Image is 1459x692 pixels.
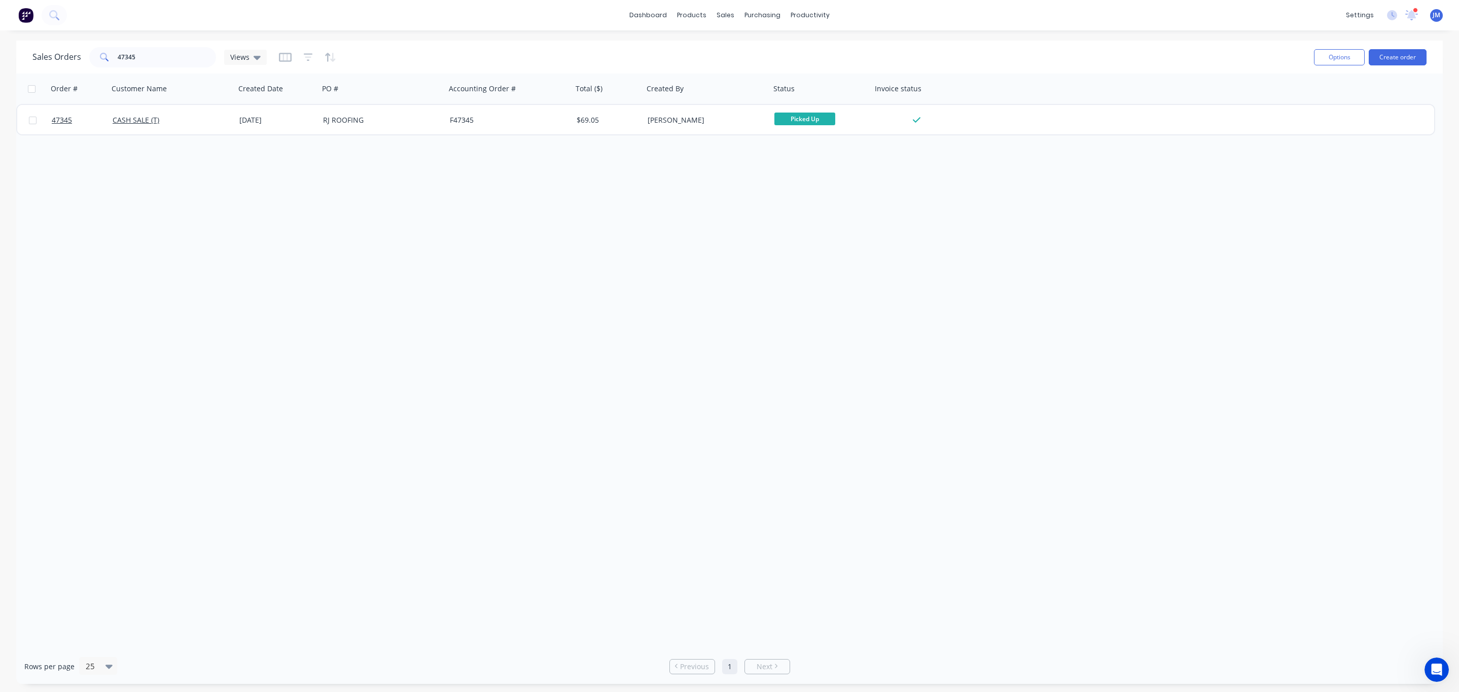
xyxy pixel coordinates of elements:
span: Rows per page [24,662,75,672]
div: Total ($) [576,84,602,94]
a: Previous page [670,662,715,672]
div: Invoice status [875,84,921,94]
div: PO # [322,84,338,94]
div: [DATE] [239,115,315,125]
div: Accounting Order # [449,84,516,94]
span: Next [757,662,772,672]
div: products [672,8,711,23]
ul: Pagination [665,659,794,674]
span: Views [230,52,250,62]
div: Status [773,84,795,94]
a: Page 1 is your current page [722,659,737,674]
div: Customer Name [112,84,167,94]
div: RJ ROOFING [323,115,436,125]
div: $69.05 [577,115,636,125]
h1: Sales Orders [32,52,81,62]
div: Created By [647,84,684,94]
div: productivity [786,8,835,23]
a: Next page [745,662,790,672]
a: dashboard [624,8,672,23]
button: Create order [1369,49,1427,65]
span: Previous [680,662,709,672]
span: Picked Up [774,113,835,125]
div: F47345 [450,115,562,125]
a: 47345 [52,105,113,135]
a: CASH SALE (T) [113,115,159,125]
button: Options [1314,49,1365,65]
span: 47345 [52,115,72,125]
div: settings [1341,8,1379,23]
div: Created Date [238,84,283,94]
div: Order # [51,84,78,94]
div: purchasing [739,8,786,23]
div: [PERSON_NAME] [648,115,760,125]
img: Factory [18,8,33,23]
span: JM [1433,11,1440,20]
iframe: Intercom live chat [1425,658,1449,682]
div: sales [711,8,739,23]
input: Search... [118,47,217,67]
